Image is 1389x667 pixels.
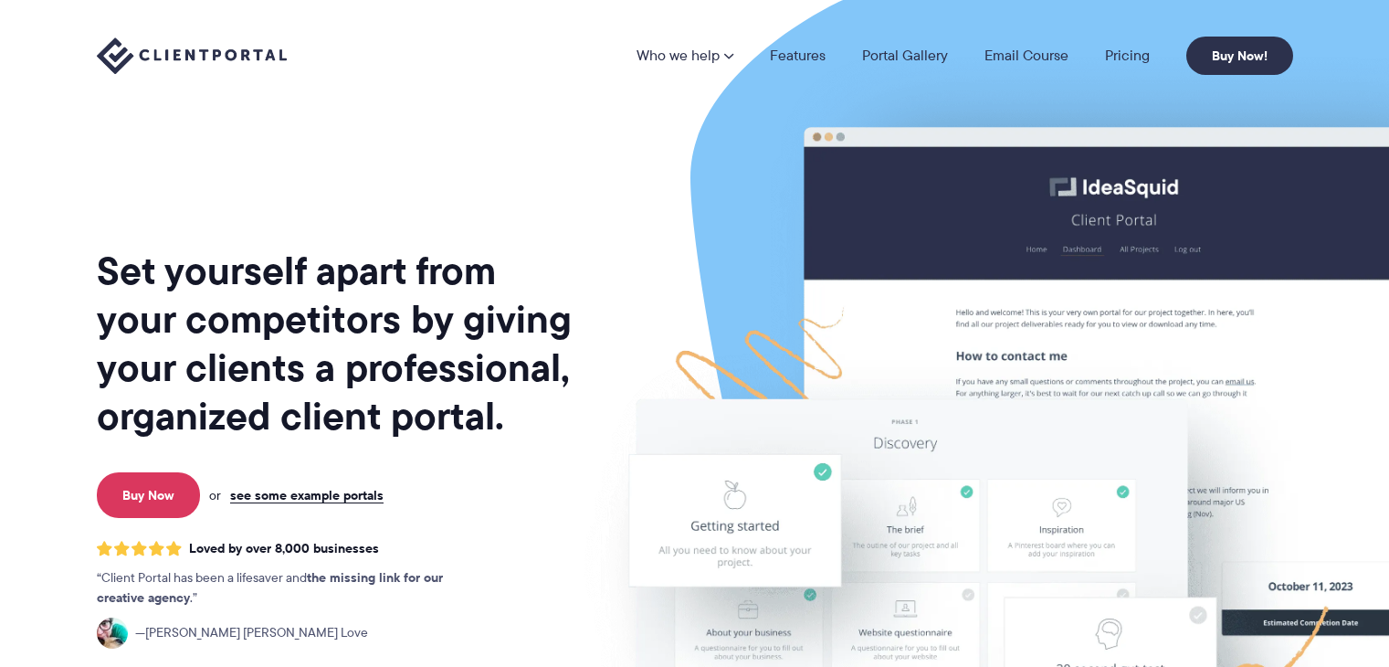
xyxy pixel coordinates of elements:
a: Features [770,48,826,63]
a: Email Course [984,48,1068,63]
a: Portal Gallery [862,48,948,63]
span: [PERSON_NAME] [PERSON_NAME] Love [135,623,368,643]
p: Client Portal has been a lifesaver and . [97,568,480,609]
strong: the missing link for our creative agency [97,567,443,608]
a: Buy Now [97,472,200,518]
span: Loved by over 8,000 businesses [189,541,379,556]
a: Who we help [637,48,733,63]
a: Pricing [1105,48,1150,63]
a: see some example portals [230,487,384,503]
h1: Set yourself apart from your competitors by giving your clients a professional, organized client ... [97,247,575,440]
span: or [209,487,221,503]
a: Buy Now! [1186,37,1293,75]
